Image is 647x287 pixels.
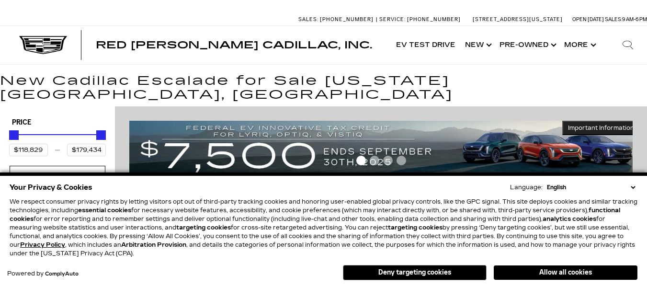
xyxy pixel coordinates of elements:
span: Sales: [298,16,318,23]
span: [PHONE_NUMBER] [407,16,461,23]
button: Important Information [562,121,640,135]
strong: analytics cookies [543,216,596,222]
button: More [559,26,599,64]
a: New [460,26,495,64]
input: Minimum [9,144,48,156]
p: We respect consumer privacy rights by letting visitors opt out of third-party tracking cookies an... [10,197,637,258]
img: Cadillac Dark Logo with Cadillac White Text [19,36,67,54]
strong: Arbitration Provision [121,241,186,248]
span: [PHONE_NUMBER] [320,16,374,23]
select: Language Select [545,183,637,192]
a: Red [PERSON_NAME] Cadillac, Inc. [96,40,372,50]
a: Privacy Policy [20,241,65,248]
div: Minimum Price [9,130,19,140]
a: [STREET_ADDRESS][US_STATE] [473,16,563,23]
span: Red [PERSON_NAME] Cadillac, Inc. [96,39,372,51]
a: Pre-Owned [495,26,559,64]
strong: targeting cookies [176,224,231,231]
span: 9 AM-6 PM [622,16,647,23]
span: Go to slide 4 [397,156,406,165]
span: Your Privacy & Cookies [10,181,92,194]
button: Deny targeting cookies [343,265,487,280]
span: Go to slide 1 [356,156,366,165]
strong: essential cookies [78,207,131,214]
span: Important Information [568,124,634,132]
span: Open [DATE] [572,16,604,23]
a: Service: [PHONE_NUMBER] [376,17,463,22]
h5: Price [12,118,103,127]
div: ModelModel [10,166,105,192]
span: Sales: [605,16,622,23]
input: Maximum [67,144,106,156]
span: Go to slide 3 [383,156,393,165]
div: Price [9,127,106,156]
div: Maximum Price [96,130,106,140]
a: Sales: [PHONE_NUMBER] [298,17,376,22]
span: Go to slide 2 [370,156,379,165]
div: Language: [510,184,543,190]
button: Allow all cookies [494,265,637,280]
a: EV Test Drive [391,26,460,64]
strong: targeting cookies [388,224,443,231]
span: Service: [379,16,406,23]
div: Powered by [7,271,79,277]
a: ComplyAuto [45,271,79,277]
img: vrp-tax-ending-august-version [129,121,640,175]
